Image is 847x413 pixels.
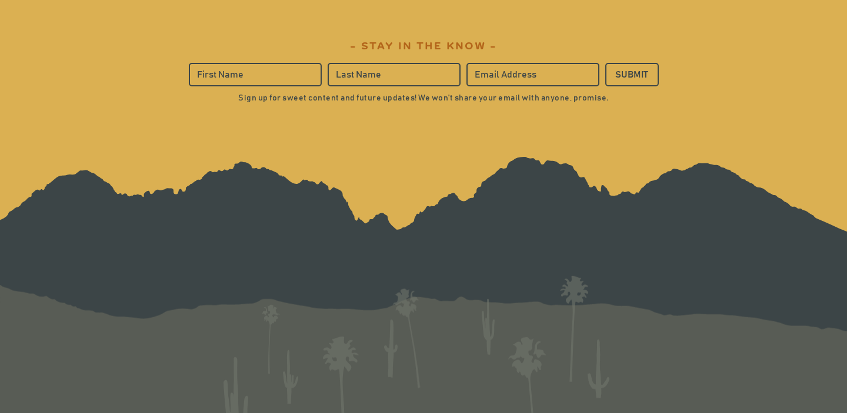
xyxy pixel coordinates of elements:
[328,63,461,86] input: Last Name
[605,63,659,86] input: Submit
[189,63,659,104] form: podcast-mailchimp
[466,63,599,86] input: Email Address
[350,36,497,57] h2: - Stay in the know -
[189,63,322,86] input: First Name
[238,92,609,104] div: Sign up for sweet content and future updates! We won't share your email with anyone, promise.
